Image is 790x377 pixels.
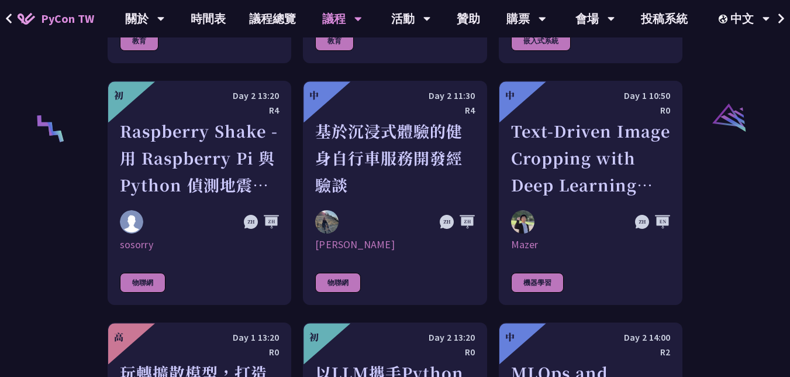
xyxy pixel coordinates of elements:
div: R0 [315,345,474,359]
div: 中 [309,88,319,102]
div: 中 [505,88,515,102]
a: 初 Day 2 13:20 R4 Raspberry Shake - 用 Raspberry Pi 與 Python 偵測地震和監控地球活動 sosorry sosorry 物聯網 [108,81,291,305]
div: 初 [114,88,123,102]
div: Day 2 11:30 [315,88,474,103]
div: R2 [511,345,670,359]
div: 基於沉浸式體驗的健身自行車服務開發經驗談 [315,118,474,198]
div: Text-Driven Image Cropping with Deep Learning and Genetic Algorithm [511,118,670,198]
div: 教育 [120,31,158,51]
div: Day 1 13:20 [120,330,279,345]
div: 嵌入式系統 [511,31,571,51]
div: Day 2 13:20 [120,88,279,103]
div: 中 [505,330,515,344]
img: sosorry [120,210,143,234]
div: Day 2 14:00 [511,330,670,345]
div: R0 [511,103,670,118]
div: 教育 [315,31,354,51]
a: 中 Day 1 10:50 R0 Text-Driven Image Cropping with Deep Learning and Genetic Algorithm Mazer Mazer ... [499,81,682,305]
span: PyCon TW [41,10,94,28]
div: 物聯網 [315,273,361,293]
div: 高 [114,330,123,344]
img: Mazer [511,210,534,234]
div: R4 [315,103,474,118]
div: 物聯網 [120,273,165,293]
div: sosorry [120,238,279,252]
img: Home icon of PyCon TW 2025 [18,13,35,25]
div: R0 [120,345,279,359]
div: R4 [120,103,279,118]
a: 中 Day 2 11:30 R4 基於沉浸式體驗的健身自行車服務開發經驗談 Peter [PERSON_NAME] 物聯網 [303,81,487,305]
img: Locale Icon [719,15,730,23]
div: Raspberry Shake - 用 Raspberry Pi 與 Python 偵測地震和監控地球活動 [120,118,279,198]
div: 機器學習 [511,273,564,293]
div: 初 [309,330,319,344]
div: Day 2 13:20 [315,330,474,345]
img: Peter [315,210,339,234]
a: PyCon TW [6,4,106,33]
div: Day 1 10:50 [511,88,670,103]
div: [PERSON_NAME] [315,238,474,252]
div: Mazer [511,238,670,252]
